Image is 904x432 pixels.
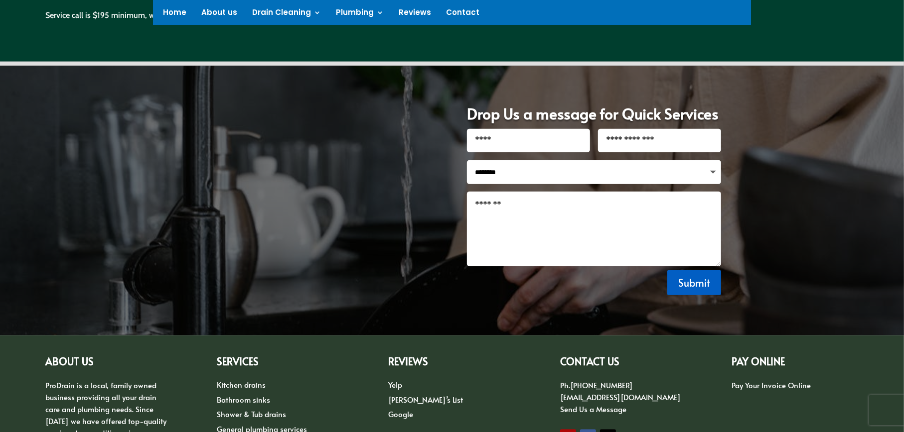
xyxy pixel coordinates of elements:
[732,380,811,390] a: Pay Your Invoice Online
[732,356,859,372] h2: PAY ONLINE
[389,356,516,372] h2: Reviews
[560,392,681,402] a: [EMAIL_ADDRESS][DOMAIN_NAME]
[336,9,384,20] a: Plumbing
[389,394,463,405] a: [PERSON_NAME]’s List
[560,356,687,372] h2: CONTACT US
[217,394,270,405] a: Bathroom sinks
[217,379,266,390] a: Kitchen drains
[399,9,431,20] a: Reviews
[389,409,414,419] a: Google
[446,9,479,20] a: Contact
[201,9,237,20] a: About us
[667,270,721,295] button: Submit
[570,380,633,390] a: [PHONE_NUMBER]
[217,356,344,372] h2: Services
[252,9,321,20] a: Drain Cleaning
[45,356,172,372] h2: ABOUT US
[560,380,570,390] span: Ph.
[217,409,286,419] a: Shower & Tub drains
[45,9,859,21] div: Service call is $195 minimum, which includes first 30 minutes on job. Service is then billed in 1...
[560,404,626,414] a: Send Us a Message
[467,106,721,129] h1: Drop Us a message for Quick Services
[389,379,403,390] a: Yelp
[163,9,186,20] a: Home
